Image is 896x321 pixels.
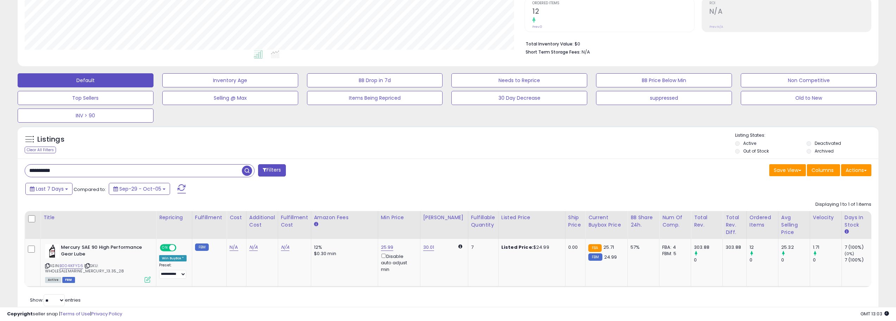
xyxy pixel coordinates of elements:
[750,214,775,229] div: Ordered Items
[662,244,685,251] div: FBA: 4
[709,25,723,29] small: Prev: N/A
[526,41,574,47] b: Total Inventory Value:
[604,254,617,260] span: 24.99
[314,244,372,251] div: 12%
[709,7,871,17] h2: N/A
[845,257,873,263] div: 7 (100%)
[159,263,187,279] div: Preset:
[860,310,889,317] span: 2025-10-13 13:03 GMT
[781,257,810,263] div: 0
[7,310,33,317] strong: Copyright
[45,244,59,258] img: 31UkKtIeUvL._SL40_.jpg
[195,243,209,251] small: FBM
[423,214,465,221] div: [PERSON_NAME]
[45,263,124,273] span: | SKU: WHOLESALEMARINE_MERCURY_13.35_28
[7,311,122,317] div: seller snap | |
[582,49,590,55] span: N/A
[741,91,877,105] button: Old to New
[18,91,153,105] button: Top Sellers
[161,245,169,251] span: ON
[61,244,146,259] b: Mercury SAE 90 High Performance Gear Lube
[43,214,153,221] div: Title
[526,39,866,48] li: $0
[45,244,151,282] div: ASIN:
[596,91,732,105] button: suppressed
[162,91,298,105] button: Selling @ Max
[845,244,873,251] div: 7 (100%)
[30,297,81,303] span: Show: entries
[526,49,581,55] b: Short Term Storage Fees:
[694,214,720,229] div: Total Rev.
[423,244,434,251] a: 30.01
[743,148,769,154] label: Out of Stock
[694,257,722,263] div: 0
[741,73,877,87] button: Non Competitive
[532,7,694,17] h2: 12
[18,73,153,87] button: Default
[532,1,694,5] span: Ordered Items
[381,214,417,221] div: Min Price
[451,91,587,105] button: 30 Day Decrease
[845,214,870,229] div: Days In Stock
[815,140,841,146] label: Deactivated
[281,244,289,251] a: N/A
[588,253,602,261] small: FBM
[662,251,685,257] div: FBM: 5
[813,257,841,263] div: 0
[603,244,614,251] span: 25.71
[631,214,656,229] div: BB Share 24h.
[249,244,258,251] a: N/A
[726,244,741,251] div: 303.88
[91,310,122,317] a: Privacy Policy
[735,132,878,139] p: Listing States:
[750,244,778,251] div: 12
[307,91,443,105] button: Items Being Repriced
[815,201,871,208] div: Displaying 1 to 1 of 1 items
[471,214,495,229] div: Fulfillable Quantity
[841,164,871,176] button: Actions
[750,257,778,263] div: 0
[726,214,744,236] div: Total Rev. Diff.
[813,244,841,251] div: 1.71
[631,244,654,251] div: 57%
[568,214,582,229] div: Ship Price
[195,214,224,221] div: Fulfillment
[60,310,90,317] a: Terms of Use
[743,140,756,146] label: Active
[781,214,807,236] div: Avg Selling Price
[781,244,810,251] div: 25.32
[709,1,871,5] span: ROI
[568,244,580,251] div: 0.00
[109,183,170,195] button: Sep-29 - Oct-05
[159,255,187,261] div: Win BuyBox *
[25,147,56,153] div: Clear All Filters
[281,214,308,229] div: Fulfillment Cost
[501,244,533,251] b: Listed Price:
[381,244,394,251] a: 25.99
[230,214,243,221] div: Cost
[175,245,187,251] span: OFF
[769,164,806,176] button: Save View
[662,214,688,229] div: Num of Comp.
[812,167,834,174] span: Columns
[588,214,625,229] div: Current Buybox Price
[845,229,849,235] small: Days In Stock.
[37,135,64,144] h5: Listings
[36,185,64,192] span: Last 7 Days
[501,244,560,251] div: $24.99
[45,277,61,283] span: All listings currently available for purchase on Amazon
[307,73,443,87] button: BB Drop in 7d
[62,277,75,283] span: FBM
[119,185,161,192] span: Sep-29 - Oct-05
[588,244,601,252] small: FBA
[249,214,275,229] div: Additional Cost
[314,214,375,221] div: Amazon Fees
[815,148,834,154] label: Archived
[451,73,587,87] button: Needs to Reprice
[807,164,840,176] button: Columns
[501,214,562,221] div: Listed Price
[258,164,286,177] button: Filters
[25,183,73,195] button: Last 7 Days
[471,244,493,251] div: 7
[314,251,372,257] div: $0.30 min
